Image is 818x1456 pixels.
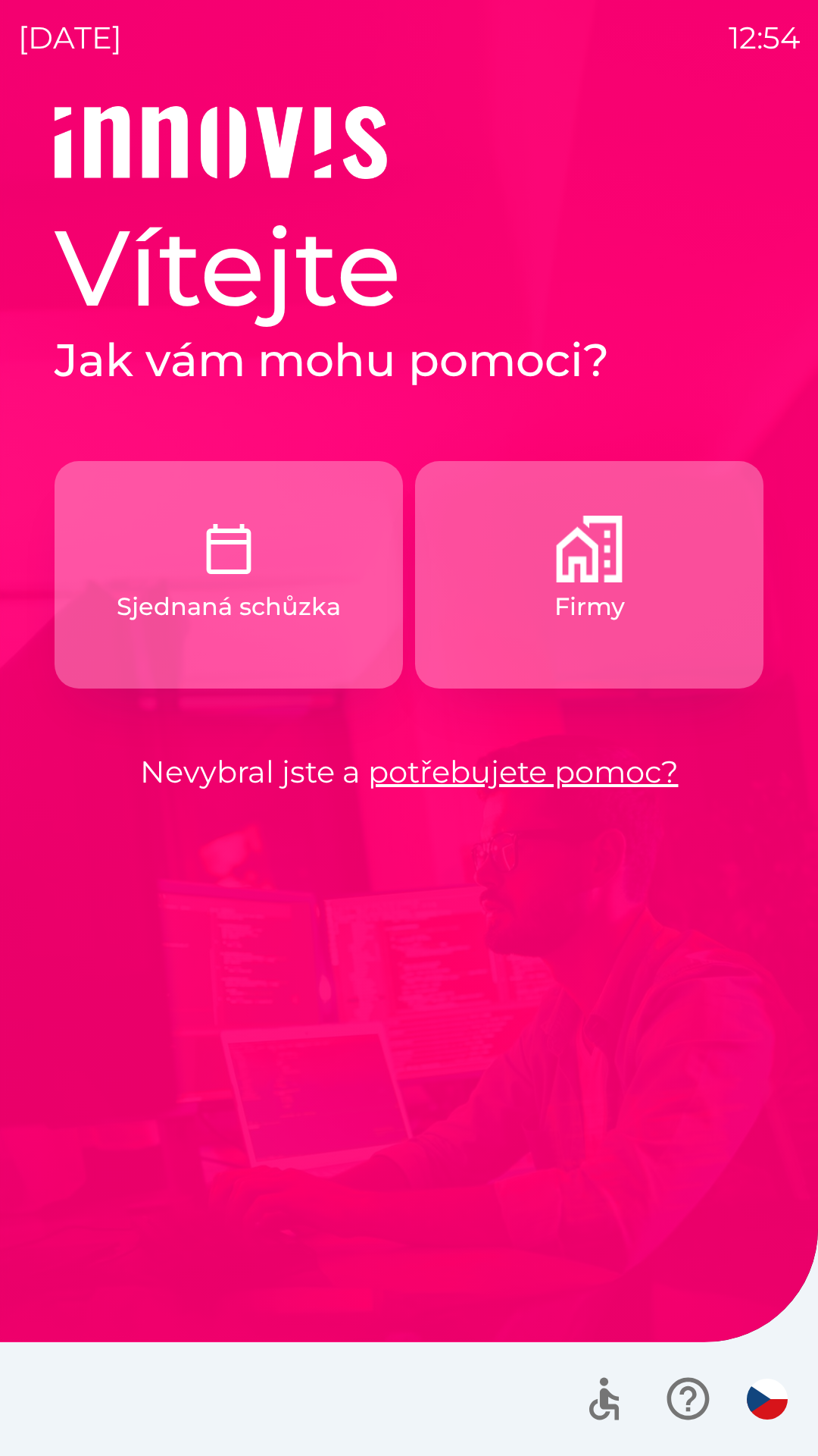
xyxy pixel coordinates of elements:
img: Logo [55,106,763,179]
img: 9a63d080-8abe-4a1b-b674-f4d7141fb94c.png [556,516,623,582]
button: Sjednaná schůzka [55,461,403,689]
p: Sjednaná schůzka [117,588,341,625]
p: Nevybral jste a [55,749,763,795]
p: [DATE] [18,15,122,61]
p: Firmy [554,588,625,625]
img: c9327dbc-1a48-4f3f-9883-117394bbe9e6.png [195,516,262,582]
h1: Vítejte [55,203,763,332]
h2: Jak vám mohu pomoci? [55,332,763,388]
img: cs flag [747,1379,788,1420]
button: Firmy [415,461,763,689]
p: 12:54 [729,15,800,61]
a: potřebujete pomoc? [368,753,679,790]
